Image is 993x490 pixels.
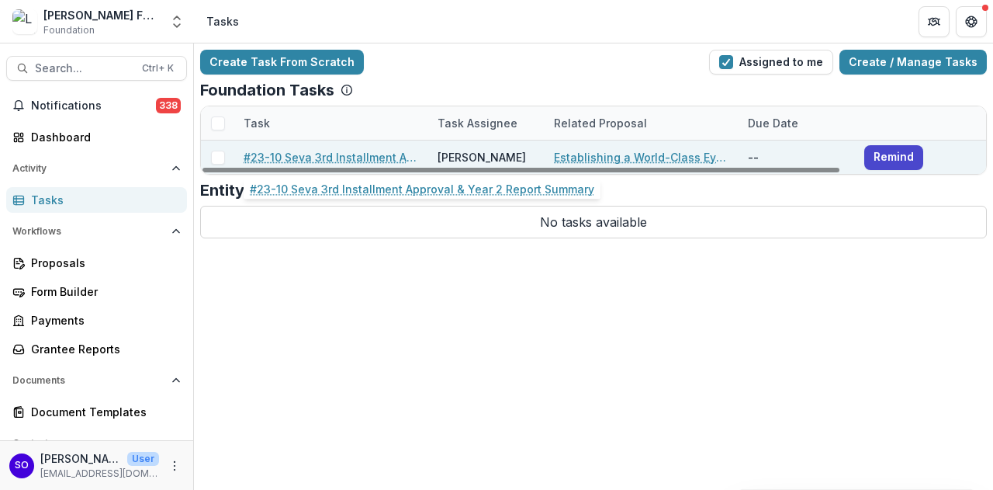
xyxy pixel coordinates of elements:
div: Task [234,106,428,140]
p: Foundation Tasks [200,81,334,99]
div: -- [739,141,855,174]
button: Partners [919,6,950,37]
span: Foundation [43,23,95,37]
p: [PERSON_NAME] [40,450,121,467]
div: Due Date [739,106,855,140]
p: Entity Tasks [200,181,293,200]
button: Notifications338 [6,93,187,118]
a: Tasks [6,187,187,213]
p: No tasks available [200,206,987,238]
div: Task Assignee [428,106,545,140]
div: Related Proposal [545,106,739,140]
a: Dashboard [6,124,187,150]
span: Notifications [31,99,156,113]
div: Dashboard [31,129,175,145]
div: Task [234,115,279,131]
span: 338 [156,98,181,113]
button: Open entity switcher [166,6,188,37]
button: Open Documents [6,368,187,393]
button: Remind [864,145,923,170]
button: Open Workflows [6,219,187,244]
button: Open Activity [6,156,187,181]
div: Proposals [31,255,175,271]
div: Tasks [31,192,175,208]
a: Establishing a World-Class Eye Care Training and Learning Center in [GEOGRAPHIC_DATA] - 87560551 [554,149,729,165]
div: Tasks [206,13,239,30]
div: [PERSON_NAME] [438,149,526,165]
span: Documents [12,375,165,386]
button: More [165,457,184,475]
div: Related Proposal [545,115,656,131]
div: Due Date [739,115,808,131]
div: Form Builder [31,283,175,300]
a: Document Templates [6,399,187,425]
button: Open Contacts [6,431,187,456]
div: Susan Olivo [15,460,29,471]
img: Lavelle Fund for the Blind [12,9,37,34]
div: Task Assignee [428,115,527,131]
nav: breadcrumb [200,10,245,33]
button: Get Help [956,6,987,37]
div: Grantee Reports [31,341,175,357]
p: [EMAIL_ADDRESS][DOMAIN_NAME] [40,467,159,481]
a: Create Task From Scratch [200,50,364,75]
a: Proposals [6,250,187,276]
a: Payments [6,308,187,333]
div: Document Templates [31,404,175,420]
a: #23-10 Seva 3rd Installment Approval & Year 2 Report Summary [244,149,419,165]
button: Assigned to me [709,50,833,75]
span: Contacts [12,438,165,449]
div: [PERSON_NAME] Fund for the Blind [43,7,160,23]
div: Ctrl + K [139,60,177,77]
div: Payments [31,312,175,328]
span: Search... [35,62,133,75]
a: Grantee Reports [6,336,187,362]
a: Form Builder [6,279,187,304]
button: Search... [6,56,187,81]
a: Create / Manage Tasks [839,50,987,75]
p: User [127,452,159,466]
span: Workflows [12,226,165,237]
span: Activity [12,163,165,174]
